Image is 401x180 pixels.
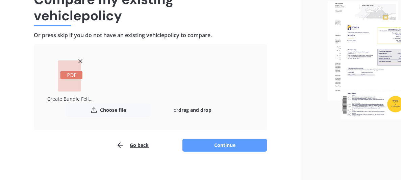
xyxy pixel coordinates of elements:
button: Continue [182,139,267,152]
b: drag and drop [178,107,211,113]
button: Choose file [66,103,150,117]
h4: Or press skip if you do not have an existing vehicle policy to compare. [34,32,267,39]
div: or [150,103,235,117]
img: files.webp [328,1,401,120]
button: Go back [116,138,149,152]
div: Create Bundle Felicity 1.pdf [47,94,93,103]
